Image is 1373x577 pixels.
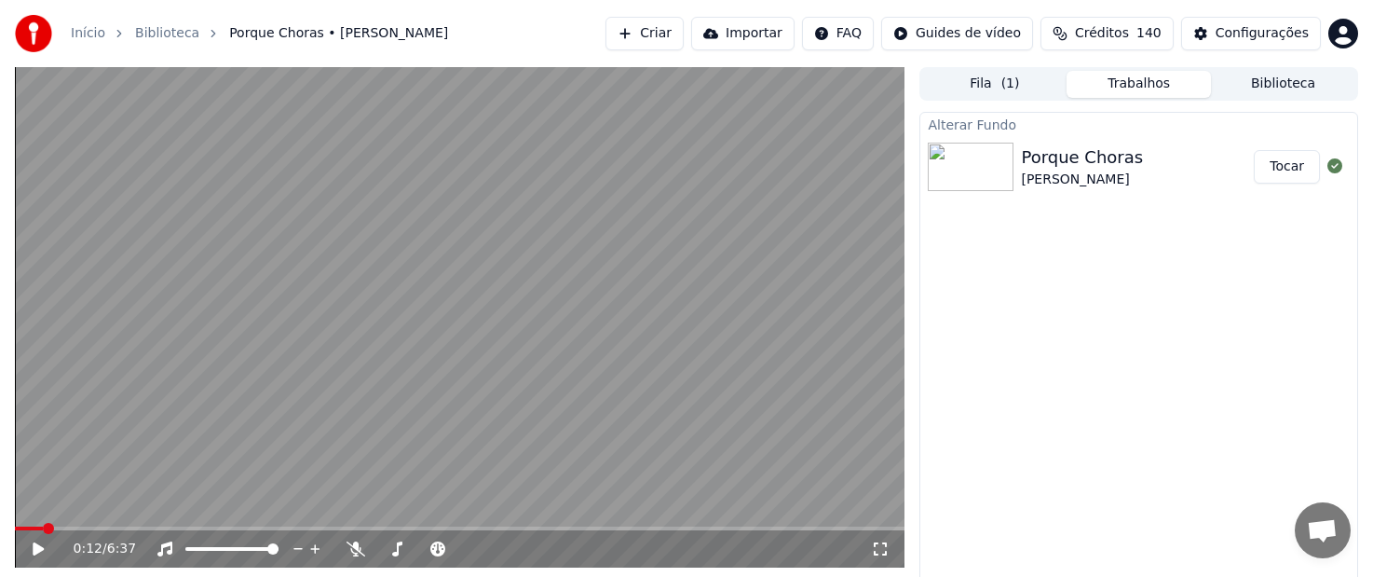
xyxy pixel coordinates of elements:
button: Configurações [1181,17,1321,50]
button: Fila [922,71,1067,98]
div: / [74,540,118,558]
button: FAQ [802,17,874,50]
button: Tocar [1254,150,1320,184]
div: Alterar Fundo [920,113,1357,135]
button: Biblioteca [1211,71,1355,98]
a: Biblioteca [135,24,199,43]
div: Porque Choras [1021,144,1143,171]
nav: breadcrumb [71,24,448,43]
button: Créditos140 [1040,17,1174,50]
button: Criar [605,17,684,50]
div: [PERSON_NAME] [1021,171,1143,189]
span: 0:12 [74,540,102,558]
span: Porque Choras • [PERSON_NAME] [229,24,448,43]
span: 140 [1136,24,1162,43]
button: Importar [691,17,795,50]
div: Bate-papo aberto [1295,502,1351,558]
button: Guides de vídeo [881,17,1033,50]
span: Créditos [1075,24,1129,43]
span: ( 1 ) [1001,75,1020,93]
span: 6:37 [107,540,136,558]
button: Trabalhos [1067,71,1211,98]
div: Configurações [1216,24,1309,43]
img: youka [15,15,52,52]
a: Início [71,24,105,43]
